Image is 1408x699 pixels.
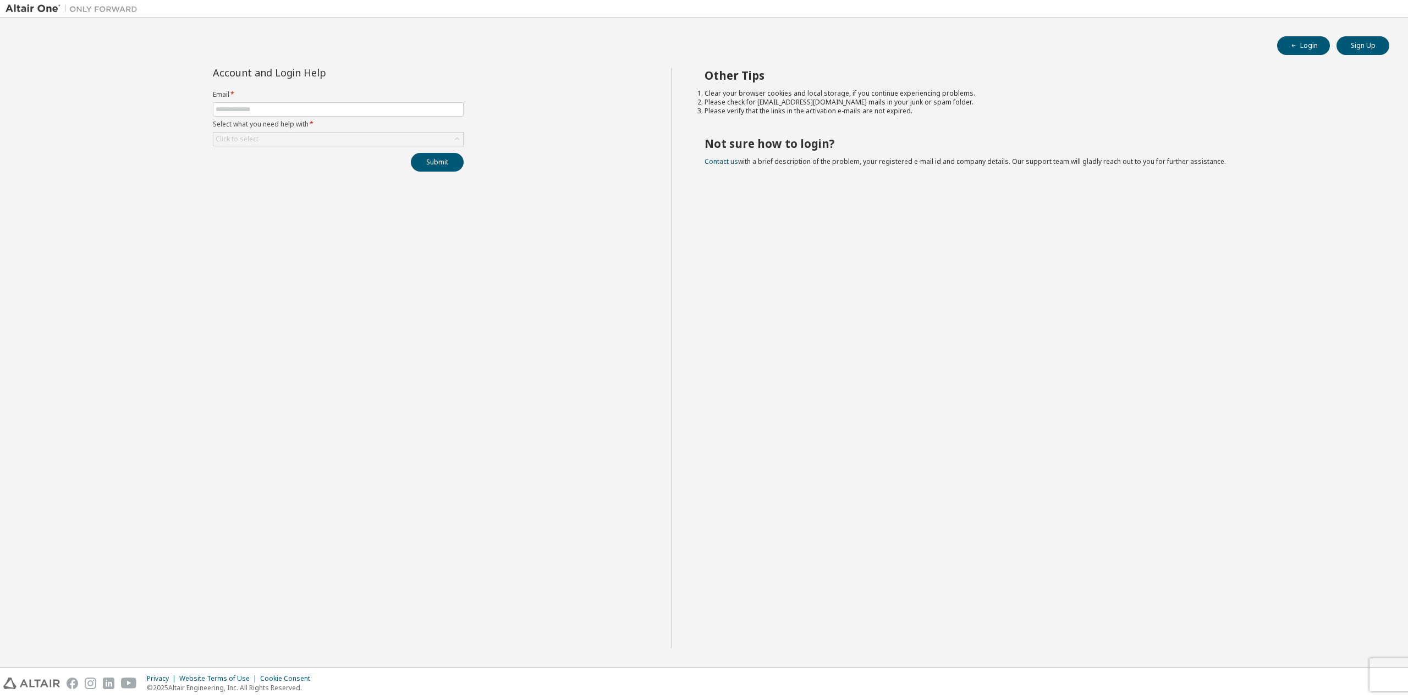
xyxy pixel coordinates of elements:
a: Contact us [705,157,738,166]
span: with a brief description of the problem, your registered e-mail id and company details. Our suppo... [705,157,1226,166]
img: facebook.svg [67,678,78,689]
img: instagram.svg [85,678,96,689]
div: Cookie Consent [260,674,317,683]
label: Email [213,90,464,99]
div: Privacy [147,674,179,683]
li: Please check for [EMAIL_ADDRESS][DOMAIN_NAME] mails in your junk or spam folder. [705,98,1370,107]
h2: Other Tips [705,68,1370,82]
div: Website Terms of Use [179,674,260,683]
img: youtube.svg [121,678,137,689]
button: Login [1277,36,1330,55]
li: Clear your browser cookies and local storage, if you continue experiencing problems. [705,89,1370,98]
img: altair_logo.svg [3,678,60,689]
div: Account and Login Help [213,68,414,77]
div: Click to select [213,133,463,146]
button: Sign Up [1336,36,1389,55]
img: linkedin.svg [103,678,114,689]
button: Submit [411,153,464,172]
div: Click to select [216,135,258,144]
li: Please verify that the links in the activation e-mails are not expired. [705,107,1370,115]
h2: Not sure how to login? [705,136,1370,151]
img: Altair One [5,3,143,14]
label: Select what you need help with [213,120,464,129]
p: © 2025 Altair Engineering, Inc. All Rights Reserved. [147,683,317,692]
